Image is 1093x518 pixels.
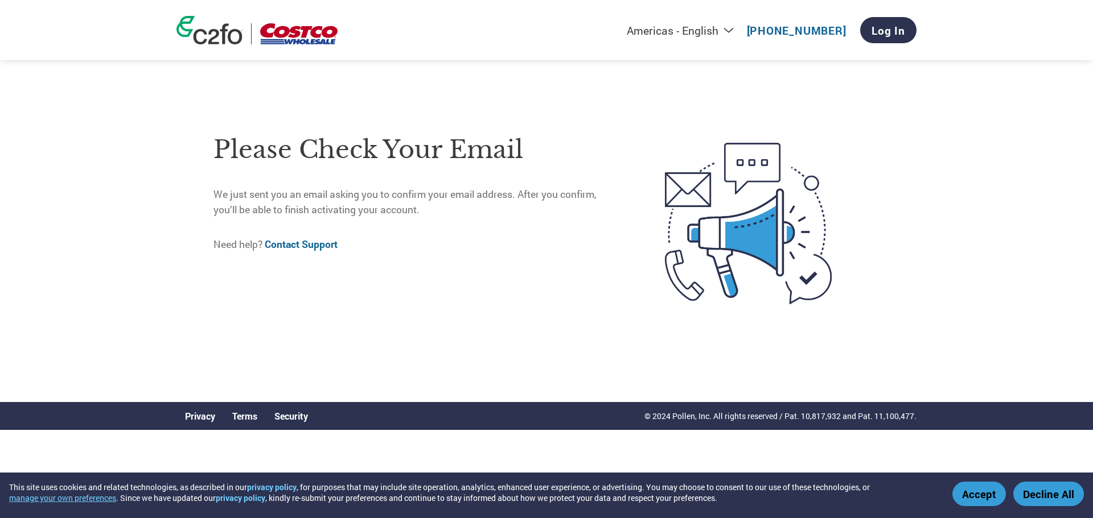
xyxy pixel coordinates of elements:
[747,23,847,38] a: [PHONE_NUMBER]
[860,17,917,43] a: Log In
[1013,482,1084,506] button: Decline All
[232,410,257,422] a: Terms
[213,187,617,217] p: We just sent you an email asking you to confirm your email address. After you confirm, you’ll be ...
[216,492,265,503] a: privacy policy
[9,492,116,503] button: manage your own preferences
[617,122,880,325] img: open-email
[213,237,617,252] p: Need help?
[265,238,338,251] a: Contact Support
[213,131,617,168] h1: Please check your email
[274,410,308,422] a: Security
[176,16,243,44] img: c2fo logo
[9,482,936,503] div: This site uses cookies and related technologies, as described in our , for purposes that may incl...
[952,482,1006,506] button: Accept
[644,410,917,422] p: © 2024 Pollen, Inc. All rights reserved / Pat. 10,817,932 and Pat. 11,100,477.
[185,410,215,422] a: Privacy
[247,482,297,492] a: privacy policy
[260,23,338,44] img: Costco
